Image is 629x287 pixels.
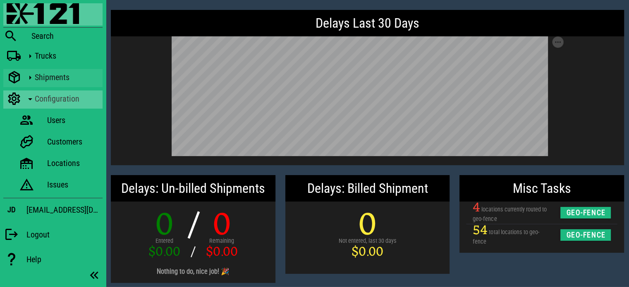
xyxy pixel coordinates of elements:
[566,209,606,217] span: geo-fence
[473,196,480,220] span: 4
[560,207,611,218] button: geo-fence
[459,175,624,202] div: Misc Tasks
[473,206,546,223] span: locations currently routed to geo-fence
[148,210,180,243] div: 0
[560,231,611,238] a: geo-fence
[566,231,606,239] span: geo-fence
[560,209,611,216] a: geo-fence
[16,133,103,152] a: Customers
[35,72,99,82] div: Shipments
[172,36,564,159] div: Vega visualization
[47,137,99,147] div: Customers
[31,31,103,41] div: Search
[16,176,103,194] a: Issues
[473,229,539,245] span: total locations to geo-fence
[148,246,180,259] div: $0.00
[206,237,238,246] div: Remaining
[285,175,450,202] div: Delays: Billed Shipment
[560,229,611,241] button: geo-fence
[148,237,180,246] div: Entered
[35,94,99,104] div: Configuration
[3,248,103,271] a: Help
[111,10,624,36] div: Delays Last 30 Days
[47,158,99,168] div: Locations
[111,175,275,202] div: Delays: Un-billed Shipments
[206,210,238,243] div: 0
[26,203,103,216] div: [EMAIL_ADDRESS][DOMAIN_NAME]
[473,219,488,242] span: 54
[3,3,103,26] a: Blackfly
[35,51,99,61] div: Trucks
[339,246,397,259] div: $0.00
[16,155,103,173] a: Locations
[187,210,200,243] div: /
[26,254,103,264] div: Help
[206,246,238,259] div: $0.00
[7,205,16,214] h3: JD
[47,115,99,125] div: Users
[157,267,229,276] h3: Nothing to do, nice job! 🎉
[339,210,397,243] div: 0
[7,3,79,24] img: 87f0f0e.png
[339,237,397,246] div: Not entered, last 30 days
[16,112,103,130] a: Users
[26,230,103,240] div: Logout
[187,246,200,259] div: /
[47,180,99,190] div: Issues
